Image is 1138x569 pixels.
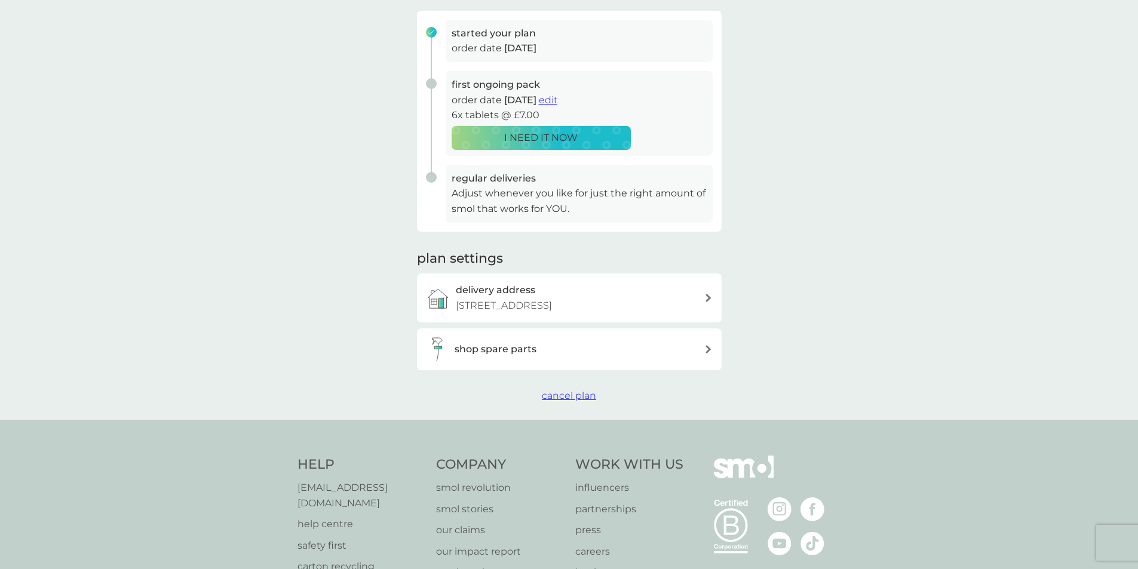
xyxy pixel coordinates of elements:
[455,342,536,357] h3: shop spare parts
[417,250,503,268] h2: plan settings
[436,480,563,496] a: smol revolution
[575,502,683,517] a: partnerships
[417,328,722,370] button: shop spare parts
[436,456,563,474] h4: Company
[575,456,683,474] h4: Work With Us
[504,42,536,54] span: [DATE]
[452,186,707,216] p: Adjust whenever you like for just the right amount of smol that works for YOU.
[452,93,707,108] p: order date
[768,497,792,521] img: visit the smol Instagram page
[575,480,683,496] a: influencers
[297,538,425,553] a: safety first
[542,390,596,401] span: cancel plan
[542,388,596,404] button: cancel plan
[504,94,536,106] span: [DATE]
[575,522,683,538] a: press
[452,26,707,41] h3: started your plan
[436,544,563,559] a: our impact report
[800,531,824,555] img: visit the smol Tiktok page
[800,497,824,521] img: visit the smol Facebook page
[452,77,707,93] h3: first ongoing pack
[452,41,707,56] p: order date
[436,522,563,538] a: our claims
[297,516,425,532] a: help centre
[575,544,683,559] a: careers
[297,456,425,474] h4: Help
[452,107,707,123] p: 6x tablets @ £7.00
[539,93,557,108] button: edit
[768,531,792,555] img: visit the smol Youtube page
[504,130,578,146] p: I NEED IT NOW
[539,94,557,106] span: edit
[452,171,707,186] h3: regular deliveries
[456,282,535,298] h3: delivery address
[452,126,631,150] button: I NEED IT NOW
[436,502,563,517] a: smol stories
[456,298,552,313] p: [STREET_ADDRESS]
[417,273,722,322] a: delivery address[STREET_ADDRESS]
[297,480,425,510] a: [EMAIL_ADDRESS][DOMAIN_NAME]
[714,456,774,496] img: smol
